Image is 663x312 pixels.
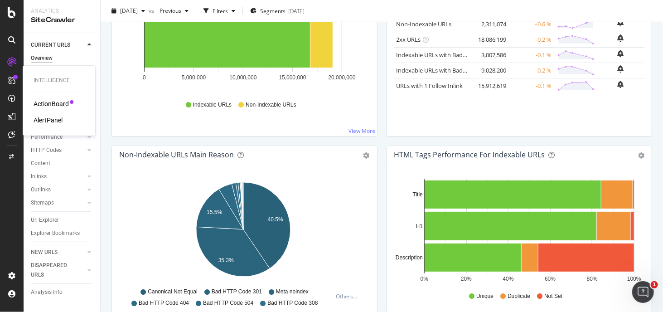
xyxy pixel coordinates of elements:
a: Explorer Bookmarks [31,229,94,238]
a: Non-Indexable URLs [397,20,452,28]
a: Outlinks [31,185,85,195]
div: gear [638,152,644,159]
svg: A chart. [119,179,367,284]
a: DISAPPEARED URLS [31,261,85,280]
div: HTTP Codes [31,146,62,155]
td: -0.1 % [509,47,554,63]
span: Non-Indexable URLs [246,101,296,109]
text: 0 [143,74,146,81]
a: URLs with 1 Follow Inlink [397,82,463,90]
div: Intelligence [34,77,84,84]
div: Url Explorer [31,215,59,225]
span: 2025 Sep. 1st [120,7,138,15]
text: Title [412,191,423,198]
a: HTTP Codes [31,146,85,155]
text: 0% [420,276,428,282]
span: Bad HTTP Code 404 [139,299,189,307]
span: Duplicate [508,292,530,300]
a: Content [31,159,94,168]
span: Bad HTTP Code 504 [203,299,253,307]
span: Not Set [544,292,562,300]
span: Indexable URLs [193,101,232,109]
div: [DATE] [288,7,305,15]
div: SiteCrawler [31,15,93,25]
a: Overview [31,54,94,63]
a: View More [349,127,376,135]
td: +0.6 % [509,16,554,32]
text: 100% [627,276,641,282]
div: NEW URLS [31,248,58,257]
text: H1 [416,223,423,229]
div: bell-plus [618,19,624,26]
span: Meta noindex [276,288,309,296]
text: 15.5% [207,209,222,215]
td: 18,086,199 [473,32,509,47]
button: Previous [156,4,192,18]
text: 15,000,000 [279,74,306,81]
div: bell-plus [618,50,624,57]
span: 1 [651,281,658,288]
div: Non-Indexable URLs Main Reason [119,150,234,159]
iframe: Intercom live chat [632,281,654,303]
button: Filters [200,4,239,18]
a: Indexable URLs with Bad H1 [397,51,472,59]
text: 35.3% [218,257,234,263]
div: gear [363,152,370,159]
div: Overview [31,54,53,63]
span: vs [149,7,156,15]
div: Others... [336,292,362,300]
span: Segments [260,7,286,15]
button: [DATE] [108,4,149,18]
div: Outlinks [31,185,51,195]
div: HTML Tags Performance for Indexable URLs [394,150,545,159]
text: 10,000,000 [229,74,256,81]
text: 40% [503,276,513,282]
td: -0.1 % [509,78,554,93]
text: Description [395,254,422,261]
a: Indexable URLs with Bad Description [397,66,495,74]
div: Filters [213,7,228,15]
text: 40.5% [268,217,283,223]
a: Analysis Info [31,288,94,297]
div: Sitemaps [31,198,54,208]
a: ActionBoard [34,99,69,108]
a: Inlinks [31,172,85,181]
text: 20% [461,276,472,282]
td: -0.2 % [509,32,554,47]
a: AlertPanel [34,116,63,125]
td: 2,311,074 [473,16,509,32]
a: Performance [31,132,85,142]
div: Content [31,159,50,168]
span: Canonical Not Equal [148,288,197,296]
span: Bad HTTP Code 301 [212,288,262,296]
span: Unique [476,292,494,300]
a: CURRENT URLS [31,40,85,50]
td: 9,028,200 [473,63,509,78]
td: -0.2 % [509,63,554,78]
a: Sitemaps [31,198,85,208]
a: NEW URLS [31,248,85,257]
a: 2xx URLs [397,35,421,44]
text: 80% [586,276,597,282]
div: CURRENT URLS [31,40,70,50]
button: Segments[DATE] [247,4,308,18]
text: 5,000,000 [182,74,206,81]
div: Analytics [31,7,93,15]
svg: A chart. [394,179,642,284]
div: bell-plus [618,34,624,42]
a: Url Explorer [31,215,94,225]
text: 60% [545,276,556,282]
div: Explorer Bookmarks [31,229,80,238]
div: bell-plus [618,81,624,88]
div: Inlinks [31,172,47,181]
text: 20,000,000 [328,74,355,81]
span: Bad HTTP Code 308 [267,299,318,307]
div: bell-plus [618,65,624,73]
td: 15,912,619 [473,78,509,93]
div: DISAPPEARED URLS [31,261,77,280]
div: Analysis Info [31,288,63,297]
div: Performance [31,132,63,142]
